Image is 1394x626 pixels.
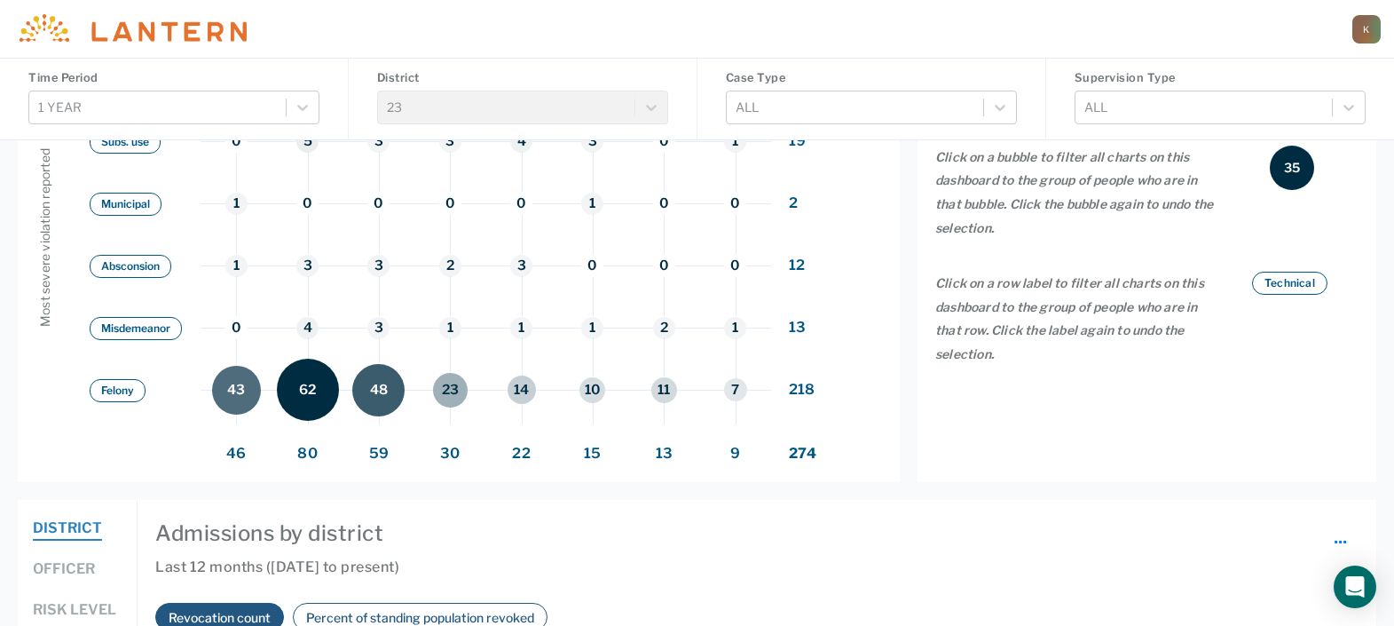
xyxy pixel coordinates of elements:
a: K [1352,15,1381,44]
button: 14 [508,376,536,404]
h6: Last 12 months ([DATE] to present) [155,557,1359,596]
button: 48 [352,364,405,416]
button: 3 [581,131,603,153]
button: 0 [296,193,319,215]
h4: Time Period [28,69,319,86]
button: 1 [225,255,248,277]
h4: Supervision Type [1075,69,1366,86]
button: 2 [439,255,461,277]
button: 3 [367,255,390,277]
button: 1 [510,317,532,339]
button: Felony [90,379,146,402]
span: 22 [485,443,556,464]
div: Open Intercom Messenger [1334,566,1376,608]
button: Absconsion [90,255,171,278]
span: 80 [272,443,343,464]
button: Municipal [90,193,161,216]
button: 1 [581,193,603,215]
button: 0 [510,193,532,215]
span: 30 [414,443,485,464]
div: 35 [1270,146,1314,190]
button: District [33,518,102,541]
button: 3 [439,131,461,153]
div: Most severe violation reported [35,12,54,464]
button: 0 [653,255,675,277]
div: Technical [1252,272,1327,295]
h4: District [377,69,668,86]
button: Risk level [33,599,116,622]
button: 2 [653,317,675,339]
h4: Case Type [726,69,1017,86]
span: 218 [789,381,815,398]
button: 43 [212,366,261,415]
button: ... [1322,518,1359,556]
button: 0 [724,255,746,277]
img: Lantern [14,14,247,44]
button: 3 [367,317,390,339]
button: 0 [225,131,248,153]
span: 12 [789,257,805,273]
span: 2 [789,194,798,211]
button: 4 [296,317,319,339]
button: 0 [653,131,675,153]
p: Click on a bubble to filter all charts on this dashboard to the group of people who are in that b... [935,146,1221,240]
button: 0 [225,317,248,339]
button: 3 [296,255,319,277]
button: 1 [581,317,603,339]
button: 7 [724,378,747,401]
button: 1 [225,193,248,215]
span: 19 [789,132,806,149]
button: Misdemeanor [90,317,182,340]
button: 0 [581,255,603,277]
button: 62 [277,359,339,421]
button: 5 [296,131,319,153]
button: 0 [653,193,675,215]
button: 0 [367,193,390,215]
span: 59 [343,443,414,464]
button: 23 [433,373,468,408]
button: 3 [510,255,532,277]
button: Officer [33,559,95,582]
button: Subs. use [90,131,161,154]
span: 13 [628,443,699,464]
p: Click on a row label to filter all charts on this dashboard to the group of people who are in tha... [935,272,1221,366]
h4: Admissions by district [155,518,1359,550]
span: 9 [700,443,771,464]
button: 3 [367,131,390,153]
button: 11 [651,377,677,403]
button: 0 [724,193,746,215]
button: 1 [724,317,746,339]
span: ... [1334,523,1347,549]
button: 4 [510,131,532,153]
span: 15 [557,443,628,464]
button: 0 [439,193,461,215]
button: 1 [724,131,746,153]
span: 274 [789,445,817,462]
span: 13 [789,319,806,336]
button: 1 [439,317,461,339]
button: 10 [579,377,605,403]
span: 46 [201,443,272,464]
